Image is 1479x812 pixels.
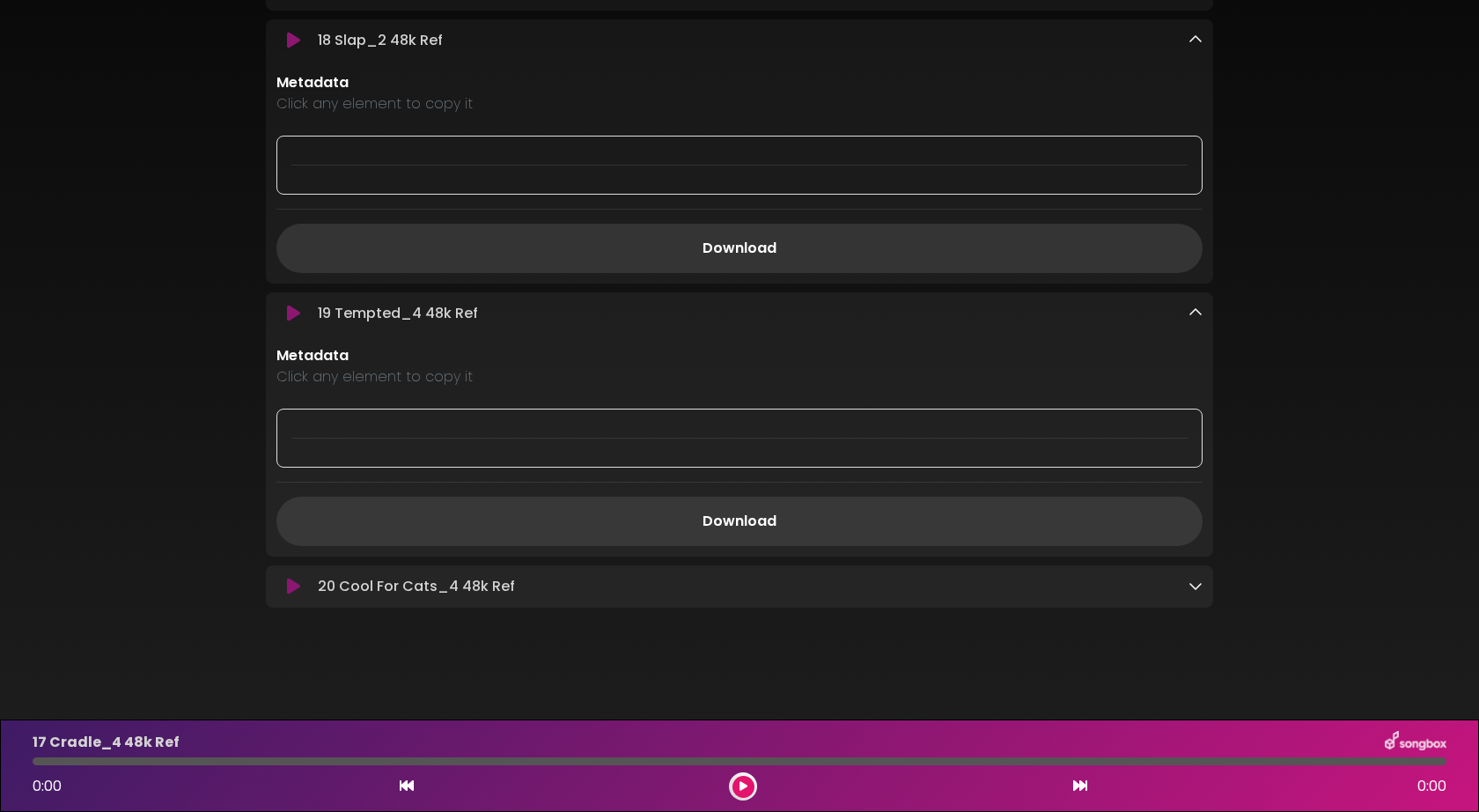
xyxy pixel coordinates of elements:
p: 20 Cool For Cats_4 48k Ref [318,576,515,597]
p: 18 Slap_2 48k Ref [318,30,443,51]
p: Metadata [276,72,1203,93]
p: Click any element to copy it [276,93,1203,114]
a: Download [276,224,1203,273]
p: Click any element to copy it [276,366,1203,388]
a: Download [276,497,1203,546]
p: 19 Tempted_4 48k Ref [318,303,478,324]
p: Metadata [276,345,1203,366]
